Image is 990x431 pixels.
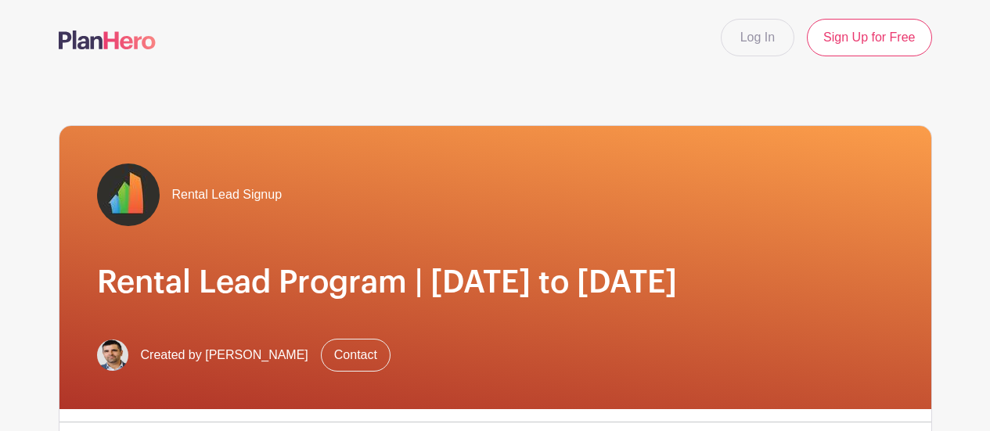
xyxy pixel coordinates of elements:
a: Contact [321,339,391,372]
img: fulton-grace-logo.jpeg [97,163,160,226]
img: logo-507f7623f17ff9eddc593b1ce0a138ce2505c220e1c5a4e2b4648c50719b7d32.svg [59,31,156,49]
h1: Rental Lead Program | [DATE] to [DATE] [97,264,894,301]
img: Screen%20Shot%202023-02-21%20at%2010.54.51%20AM.png [97,339,128,371]
a: Log In [721,19,794,56]
span: Created by [PERSON_NAME] [141,346,308,365]
a: Sign Up for Free [807,19,931,56]
span: Rental Lead Signup [172,185,283,204]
